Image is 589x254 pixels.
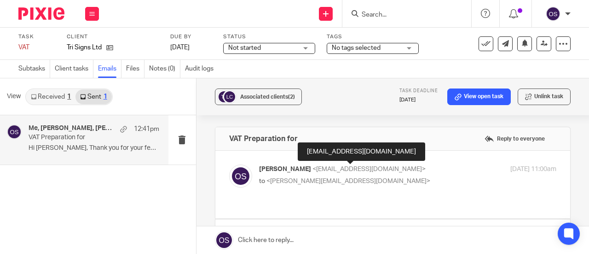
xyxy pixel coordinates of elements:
div: 1 [67,94,71,100]
span: (2) [288,94,295,100]
img: svg%3E [223,90,237,104]
div: VAT [18,43,55,52]
span: View [7,92,21,101]
label: Due by [170,33,212,41]
a: Subtasks [18,60,50,78]
a: Client tasks [55,60,93,78]
a: View open task [447,89,511,105]
label: Reply to everyone [482,132,547,146]
span: <[PERSON_NAME][EMAIL_ADDRESS][DOMAIN_NAME]> [266,178,430,184]
p: [DATE] 11:00am [510,165,556,174]
img: Pixie [18,7,64,20]
img: svg%3E [7,124,22,139]
span: Task deadline [399,89,438,93]
img: svg%3E [229,165,252,188]
div: 1 [104,94,107,100]
a: Received1 [26,89,75,104]
p: Tri Signs Ltd [67,43,102,52]
button: Unlink task [518,89,571,105]
p: 12:41pm [134,124,159,134]
span: Not started [228,45,261,51]
a: Notes (0) [149,60,180,78]
img: svg%3E [217,90,231,104]
button: Associated clients(2) [215,89,302,105]
span: No tags selected [332,45,381,51]
p: Hi [PERSON_NAME], Thank you for your feedback. I... [29,144,159,152]
div: [EMAIL_ADDRESS][DOMAIN_NAME] [298,142,425,161]
a: Files [126,60,144,78]
a: Sent1 [75,89,111,104]
input: Search [361,11,444,19]
span: Associated clients [240,94,295,100]
a: Audit logs [185,60,218,78]
label: Task [18,33,55,41]
label: Client [67,33,159,41]
label: Tags [327,33,419,41]
h4: Me, [PERSON_NAME], [PERSON_NAME] [29,124,115,132]
a: Emails [98,60,121,78]
p: [DATE] [399,96,438,104]
img: svg%3E [546,6,560,21]
span: [DATE] [170,44,190,51]
span: to [259,178,265,184]
span: [PERSON_NAME] [259,166,311,172]
p: VAT Preparation for [29,134,133,142]
h4: VAT Preparation for [229,134,298,143]
span: <[EMAIL_ADDRESS][DOMAIN_NAME]> [312,166,426,172]
label: Status [223,33,315,41]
